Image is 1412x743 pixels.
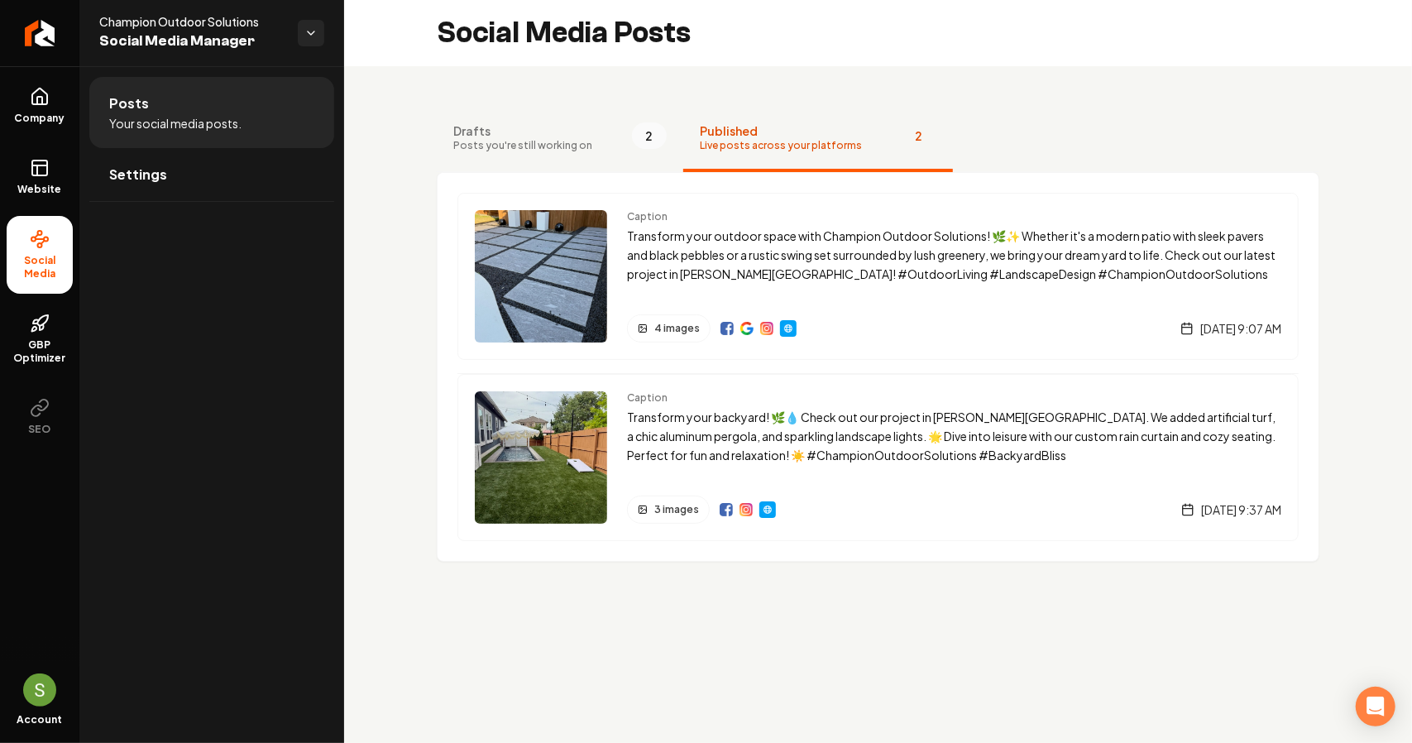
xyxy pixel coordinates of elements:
span: 2 [902,122,936,149]
a: GBP Optimizer [7,300,73,378]
a: View on Instagram [760,322,773,335]
span: Your social media posts. [109,115,242,132]
img: Sales Champion [23,673,56,707]
span: Live posts across your platforms [700,139,862,152]
span: Published [700,122,862,139]
span: GBP Optimizer [7,338,73,365]
button: SEO [7,385,73,449]
span: 2 [632,122,667,149]
a: Company [7,74,73,138]
span: Champion Outdoor Solutions [99,13,285,30]
span: Website [12,183,69,196]
h2: Social Media Posts [437,17,691,50]
span: Social Media Manager [99,30,285,53]
span: Caption [627,210,1281,223]
img: Instagram [740,503,753,516]
button: PublishedLive posts across your platforms2 [683,106,953,172]
span: [DATE] 9:07 AM [1200,320,1281,337]
span: Drafts [453,122,592,139]
a: Post previewCaptionTransform your outdoor space with Champion Outdoor Solutions! 🌿✨ Whether it's ... [457,193,1299,360]
a: Website [780,320,797,337]
span: Settings [109,165,167,185]
div: Open Intercom Messenger [1356,687,1395,726]
img: Google [740,322,754,335]
a: Website [759,501,776,518]
img: Rebolt Logo [25,20,55,46]
p: Transform your outdoor space with Champion Outdoor Solutions! 🌿✨ Whether it's a modern patio with... [627,227,1281,283]
a: View on Instagram [740,503,753,516]
span: Caption [627,391,1281,405]
img: Instagram [760,322,773,335]
span: [DATE] 9:37 AM [1201,501,1281,518]
a: View on Google Business Profile [740,322,754,335]
button: DraftsPosts you're still working on2 [437,106,683,172]
a: Post previewCaptionTransform your backyard! 🌿💧 Check out our project in [PERSON_NAME][GEOGRAPHIC_... [457,373,1299,541]
img: Website [782,322,795,335]
span: Social Media [7,254,73,280]
span: SEO [22,423,58,436]
img: Facebook [720,503,733,516]
button: Open user button [23,673,56,707]
img: Website [761,503,774,516]
a: Website [7,145,73,209]
span: Posts you're still working on [453,139,592,152]
a: View on Facebook [720,503,733,516]
span: Account [17,713,63,726]
span: 4 images [654,322,700,335]
a: Settings [89,148,334,201]
span: Posts [109,93,149,113]
nav: Tabs [437,106,1319,172]
img: Facebook [720,322,734,335]
img: Post preview [475,391,607,524]
span: Company [8,112,72,125]
a: View on Facebook [720,322,734,335]
img: Post preview [475,210,607,343]
span: 3 images [654,503,699,516]
p: Transform your backyard! 🌿💧 Check out our project in [PERSON_NAME][GEOGRAPHIC_DATA]. We added art... [627,408,1281,464]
